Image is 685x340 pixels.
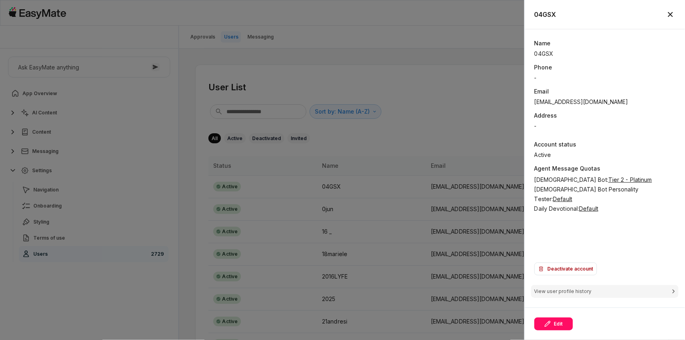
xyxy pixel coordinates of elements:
[534,122,537,130] p: -
[534,287,592,295] p: View user profile history
[534,39,675,48] p: Name
[534,263,597,275] button: Deactivate account
[553,195,573,202] span: Default
[534,87,675,96] p: Email
[534,186,638,202] span: [DEMOGRAPHIC_DATA] Bot Personality Tester :
[534,151,551,159] p: Active
[534,176,608,183] span: [DEMOGRAPHIC_DATA] Bot :
[534,73,537,82] p: -
[534,318,573,330] button: Edit
[534,111,675,120] p: Address
[534,10,557,19] h2: 04GSX
[579,205,599,212] span: Default
[608,176,652,183] span: Tier 2 - Platinum
[534,49,554,58] p: 04GSX
[534,98,675,106] p: [EMAIL_ADDRESS][DOMAIN_NAME]
[534,63,675,72] p: Phone
[534,140,675,149] p: Account status
[534,205,579,212] span: Daily Devotional :
[534,164,675,175] p: Agent Message Quotas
